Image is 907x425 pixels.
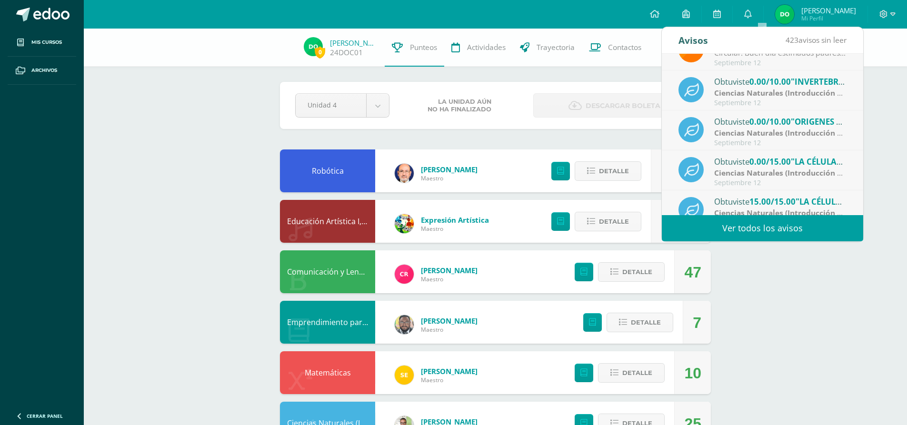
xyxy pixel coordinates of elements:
[775,5,794,24] img: 5e20db720a5b619b5c2d760c4d5dd9b7.png
[714,168,884,178] strong: Ciencias Naturales (Introducción a la Biología)
[714,115,847,128] div: Obtuviste en
[428,98,491,113] span: La unidad aún no ha finalizado
[444,29,513,67] a: Actividades
[280,200,375,243] div: Educación Artística I, Música y Danza
[395,164,414,183] img: 6b7a2a75a6c7e6282b1a1fdce061224c.png
[575,161,641,181] button: Detalle
[714,88,884,98] strong: Ciencias Naturales (Introducción a la Biología)
[599,213,629,230] span: Detalle
[608,42,641,52] span: Contactos
[31,39,62,46] span: Mis cursos
[693,301,701,344] div: 7
[385,29,444,67] a: Punteos
[599,162,629,180] span: Detalle
[421,366,478,376] span: [PERSON_NAME]
[586,94,660,118] span: Descargar boleta
[714,139,847,147] div: Septiembre 12
[410,42,437,52] span: Punteos
[714,59,847,67] div: Septiembre 12
[714,168,847,178] div: | Zona
[395,265,414,284] img: ab28fb4d7ed199cf7a34bbef56a79c5b.png
[749,196,796,207] span: 15.00/15.00
[31,67,57,74] span: Archivos
[421,326,478,334] span: Maestro
[421,174,478,182] span: Maestro
[598,363,665,383] button: Detalle
[395,366,414,385] img: 03c2987289e60ca238394da5f82a525a.png
[421,266,478,275] span: [PERSON_NAME]
[421,275,478,283] span: Maestro
[714,75,847,88] div: Obtuviste en
[786,35,847,45] span: avisos sin leer
[280,149,375,192] div: Robótica
[801,6,856,15] span: [PERSON_NAME]
[791,156,843,167] span: "LA CÉLULA"
[8,29,76,57] a: Mis cursos
[607,313,673,332] button: Detalle
[280,250,375,293] div: Comunicación y Lenguaje, Idioma Español
[714,128,847,138] div: | Zona
[714,195,847,208] div: Obtuviste en
[786,35,798,45] span: 423
[631,314,661,331] span: Detalle
[513,29,582,67] a: Trayectoria
[8,57,76,85] a: Archivos
[622,364,652,382] span: Detalle
[308,94,354,116] span: Unidad 4
[684,352,701,395] div: 10
[714,88,847,99] div: | Zona
[714,208,847,218] div: | Zona
[330,48,363,58] a: 24DOC01
[280,301,375,344] div: Emprendimiento para la Productividad
[421,215,489,225] span: Expresión Artística
[330,38,378,48] a: [PERSON_NAME]
[421,376,478,384] span: Maestro
[280,351,375,394] div: Matemáticas
[684,251,701,294] div: 47
[622,263,652,281] span: Detalle
[678,27,708,53] div: Avisos
[395,315,414,334] img: 712781701cd376c1a616437b5c60ae46.png
[801,14,856,22] span: Mi Perfil
[537,42,575,52] span: Trayectoria
[27,413,63,419] span: Cerrar panel
[395,214,414,233] img: 159e24a6ecedfdf8f489544946a573f0.png
[791,116,883,127] span: "ORIGENES DE LA VIDA"
[796,196,845,207] span: "LA CÉLULA"
[714,208,884,218] strong: Ciencias Naturales (Introducción a la Biología)
[304,37,323,56] img: 5e20db720a5b619b5c2d760c4d5dd9b7.png
[714,99,847,107] div: Septiembre 12
[749,76,791,87] span: 0.00/10.00
[421,316,478,326] span: [PERSON_NAME]
[749,156,791,167] span: 0.00/15.00
[315,46,325,58] span: 0
[421,225,489,233] span: Maestro
[662,215,863,241] a: Ver todos los avisos
[467,42,506,52] span: Actividades
[598,262,665,282] button: Detalle
[582,29,648,67] a: Contactos
[421,165,478,174] span: [PERSON_NAME]
[791,76,864,87] span: "INVERTEBRADOS"
[575,212,641,231] button: Detalle
[714,179,847,187] div: Septiembre 12
[296,94,389,117] a: Unidad 4
[714,155,847,168] div: Obtuviste en
[714,128,884,138] strong: Ciencias Naturales (Introducción a la Biología)
[749,116,791,127] span: 0.00/10.00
